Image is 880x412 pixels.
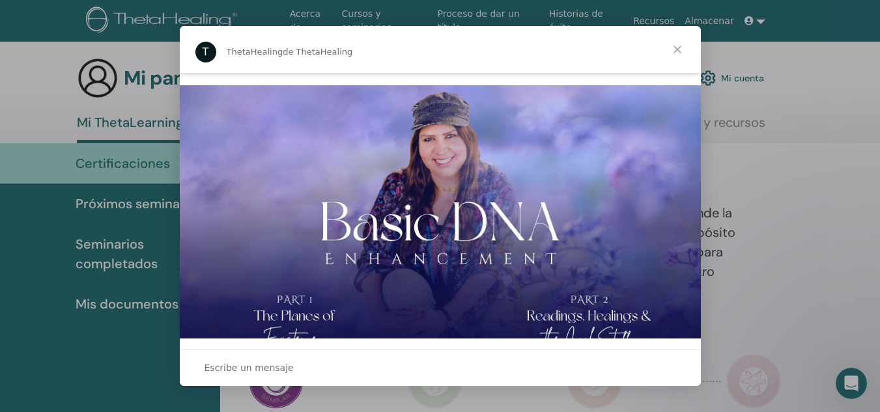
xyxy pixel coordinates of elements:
font: T [203,46,209,58]
div: Abrir conversación y responder [180,349,701,386]
font: de ThetaHealing [283,47,352,57]
span: Cerrar [654,26,701,73]
font: Escribe un mensaje [205,363,294,373]
font: ThetaHealing [227,47,283,57]
div: Imagen de perfil para ThetaHealing [195,42,216,62]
